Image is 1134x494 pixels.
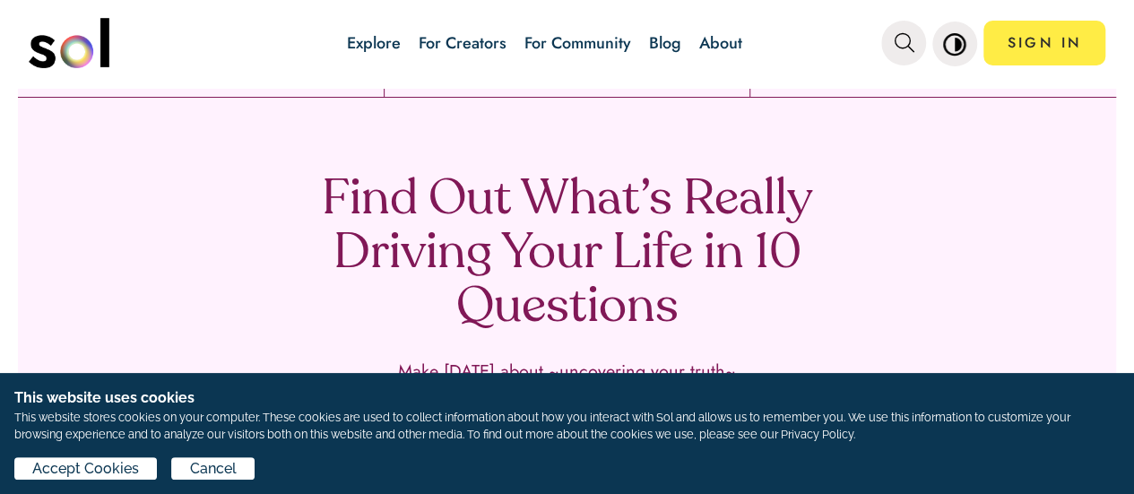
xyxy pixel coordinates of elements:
a: SIGN IN [983,21,1105,65]
a: About [699,31,742,55]
a: For Community [524,31,631,55]
img: logo [29,18,109,68]
h1: Find Out What’s Really Driving Your Life in 10 Questions [303,174,832,335]
p: Make [DATE] about ~uncovering your truth~ [398,362,736,382]
a: Explore [347,31,401,55]
button: Cancel [171,457,254,480]
a: For Creators [419,31,506,55]
button: Accept Cookies [14,457,157,480]
span: Cancel [190,458,237,480]
p: This website stores cookies on your computer. These cookies are used to collect information about... [14,409,1120,443]
h1: This website uses cookies [14,387,1120,409]
span: Accept Cookies [32,458,139,480]
a: Blog [649,31,681,55]
nav: main navigation [29,12,1106,74]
